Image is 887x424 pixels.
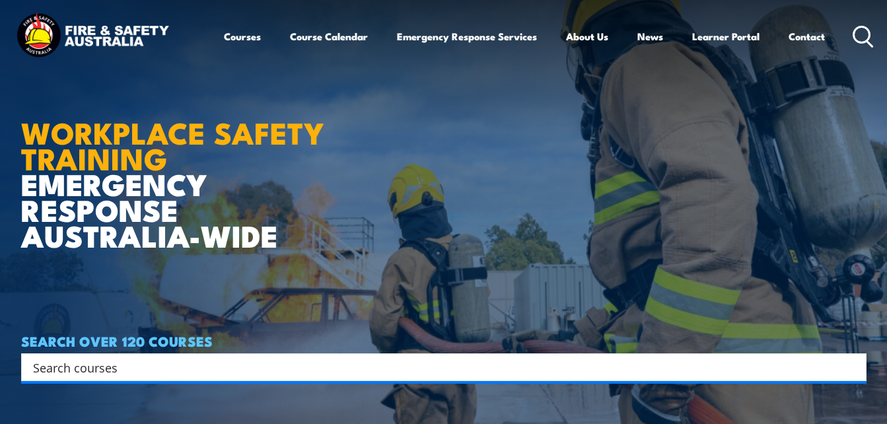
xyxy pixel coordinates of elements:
[224,20,261,52] a: Courses
[290,20,368,52] a: Course Calendar
[36,358,840,376] form: Search form
[566,20,608,52] a: About Us
[21,109,324,180] strong: WORKPLACE SAFETY TRAINING
[692,20,760,52] a: Learner Portal
[21,334,867,348] h4: SEARCH OVER 120 COURSES
[33,357,837,377] input: Search input
[637,20,663,52] a: News
[397,20,537,52] a: Emergency Response Services
[789,20,825,52] a: Contact
[21,86,344,248] h1: EMERGENCY RESPONSE AUSTRALIA-WIDE
[843,358,862,376] button: Search magnifier button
